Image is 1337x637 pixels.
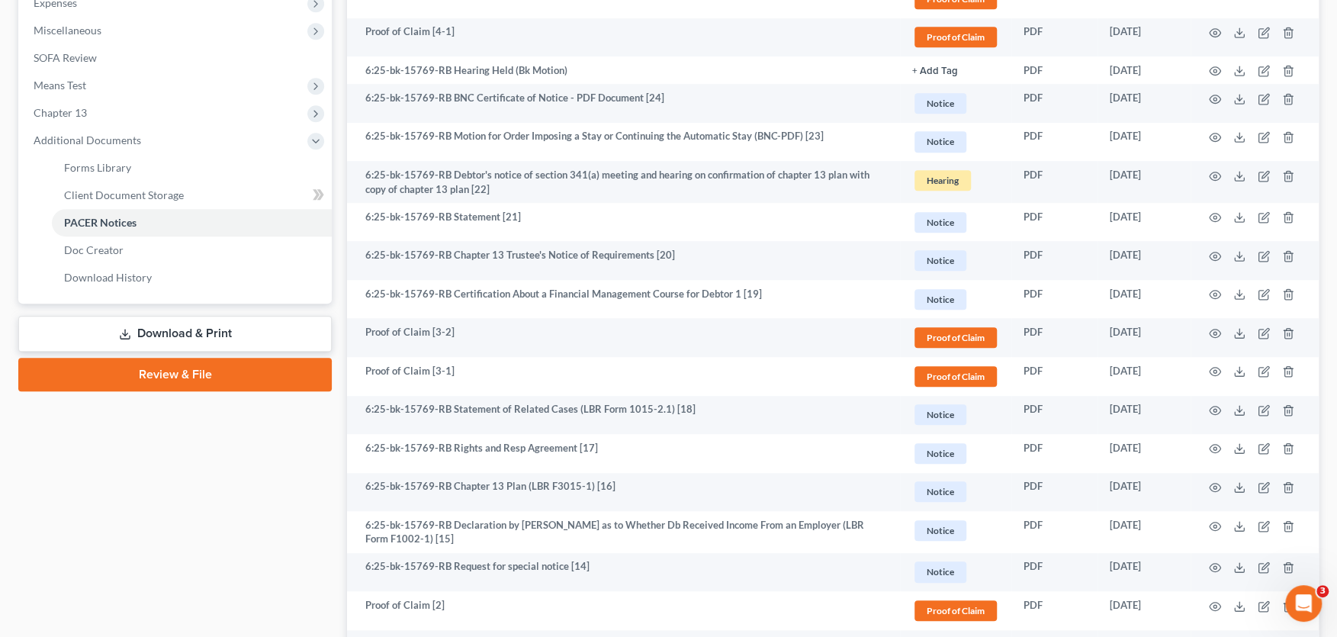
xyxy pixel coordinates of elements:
[1011,280,1098,319] td: PDF
[914,443,966,464] span: Notice
[347,591,900,630] td: Proof of Claim [2]
[1011,396,1098,435] td: PDF
[1011,241,1098,280] td: PDF
[347,473,900,512] td: 6:25-bk-15769-RB Chapter 13 Plan (LBR F3015-1) [16]
[914,366,997,387] span: Proof of Claim
[347,18,900,57] td: Proof of Claim [4-1]
[914,600,997,621] span: Proof of Claim
[1011,84,1098,123] td: PDF
[912,559,999,584] a: Notice
[1011,203,1098,242] td: PDF
[347,318,900,357] td: Proof of Claim [3-2]
[914,27,997,47] span: Proof of Claim
[52,236,332,264] a: Doc Creator
[914,212,966,233] span: Notice
[1011,56,1098,84] td: PDF
[64,188,184,201] span: Client Document Storage
[1098,511,1191,553] td: [DATE]
[64,243,124,256] span: Doc Creator
[1098,18,1191,57] td: [DATE]
[347,123,900,162] td: 6:25-bk-15769-RB Motion for Order Imposing a Stay or Continuing the Automatic Stay (BNC-PDF) [23]
[1011,357,1098,396] td: PDF
[914,93,966,114] span: Notice
[1098,434,1191,473] td: [DATE]
[912,248,999,273] a: Notice
[34,24,101,37] span: Miscellaneous
[52,264,332,291] a: Download History
[1098,280,1191,319] td: [DATE]
[34,134,141,146] span: Additional Documents
[912,598,999,623] a: Proof of Claim
[912,402,999,427] a: Notice
[1098,396,1191,435] td: [DATE]
[347,511,900,553] td: 6:25-bk-15769-RB Declaration by [PERSON_NAME] as to Whether Db Received Income From an Employer (...
[914,561,966,582] span: Notice
[18,358,332,391] a: Review & File
[1098,473,1191,512] td: [DATE]
[912,168,999,193] a: Hearing
[1098,318,1191,357] td: [DATE]
[34,51,97,64] span: SOFA Review
[1098,123,1191,162] td: [DATE]
[347,434,900,473] td: 6:25-bk-15769-RB Rights and Resp Agreement [17]
[347,396,900,435] td: 6:25-bk-15769-RB Statement of Related Cases (LBR Form 1015-2.1) [18]
[914,327,997,348] span: Proof of Claim
[1098,357,1191,396] td: [DATE]
[1098,591,1191,630] td: [DATE]
[1011,318,1098,357] td: PDF
[912,210,999,235] a: Notice
[912,518,999,543] a: Notice
[347,241,900,280] td: 6:25-bk-15769-RB Chapter 13 Trustee's Notice of Requirements [20]
[1316,585,1329,597] span: 3
[1098,56,1191,84] td: [DATE]
[64,216,137,229] span: PACER Notices
[1098,84,1191,123] td: [DATE]
[914,131,966,152] span: Notice
[912,479,999,504] a: Notice
[912,66,958,76] button: + Add Tag
[912,63,999,78] a: + Add Tag
[912,129,999,154] a: Notice
[1285,585,1322,622] iframe: Intercom live chat
[34,79,86,92] span: Means Test
[1098,161,1191,203] td: [DATE]
[912,441,999,466] a: Notice
[64,271,152,284] span: Download History
[1011,18,1098,57] td: PDF
[1098,203,1191,242] td: [DATE]
[18,316,332,352] a: Download & Print
[912,364,999,389] a: Proof of Claim
[914,170,971,191] span: Hearing
[1011,591,1098,630] td: PDF
[912,287,999,312] a: Notice
[347,84,900,123] td: 6:25-bk-15769-RB BNC Certificate of Notice - PDF Document [24]
[34,106,87,119] span: Chapter 13
[1098,241,1191,280] td: [DATE]
[914,289,966,310] span: Notice
[1011,123,1098,162] td: PDF
[914,520,966,541] span: Notice
[347,56,900,84] td: 6:25-bk-15769-RB Hearing Held (Bk Motion)
[21,44,332,72] a: SOFA Review
[1011,553,1098,592] td: PDF
[52,154,332,182] a: Forms Library
[347,357,900,396] td: Proof of Claim [3-1]
[1098,553,1191,592] td: [DATE]
[912,91,999,116] a: Notice
[1011,434,1098,473] td: PDF
[347,553,900,592] td: 6:25-bk-15769-RB Request for special notice [14]
[914,250,966,271] span: Notice
[347,280,900,319] td: 6:25-bk-15769-RB Certification About a Financial Management Course for Debtor 1 [19]
[347,203,900,242] td: 6:25-bk-15769-RB Statement [21]
[52,182,332,209] a: Client Document Storage
[1011,473,1098,512] td: PDF
[914,481,966,502] span: Notice
[52,209,332,236] a: PACER Notices
[64,161,131,174] span: Forms Library
[912,325,999,350] a: Proof of Claim
[1011,511,1098,553] td: PDF
[347,161,900,203] td: 6:25-bk-15769-RB Debtor's notice of section 341(a) meeting and hearing on confirmation of chapter...
[914,404,966,425] span: Notice
[912,24,999,50] a: Proof of Claim
[1011,161,1098,203] td: PDF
